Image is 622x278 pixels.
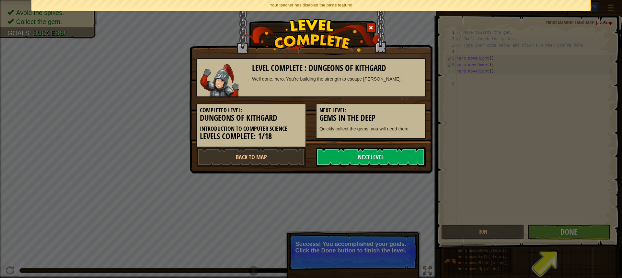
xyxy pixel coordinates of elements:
[200,107,303,114] h5: Completed Level:
[316,147,426,167] a: Next Level
[319,126,422,132] p: Quickly collect the gems; you will need them.
[252,64,422,72] h3: Level Complete : Dungeons of Kithgard
[270,3,352,7] span: Your teacher has disabled the paste feature!
[196,147,306,167] a: Back to Map
[252,76,422,82] div: Well done, hero. You’re building the strength to escape [PERSON_NAME].
[319,107,422,114] h5: Next Level:
[200,114,303,122] h3: Dungeons of Kithgard
[200,132,303,141] h3: Levels Complete: 1/18
[319,114,422,122] h3: Gems in the Deep
[200,126,303,132] h5: Introduction to Computer Science
[242,19,381,52] img: level_complete.png
[200,64,239,96] img: samurai.png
